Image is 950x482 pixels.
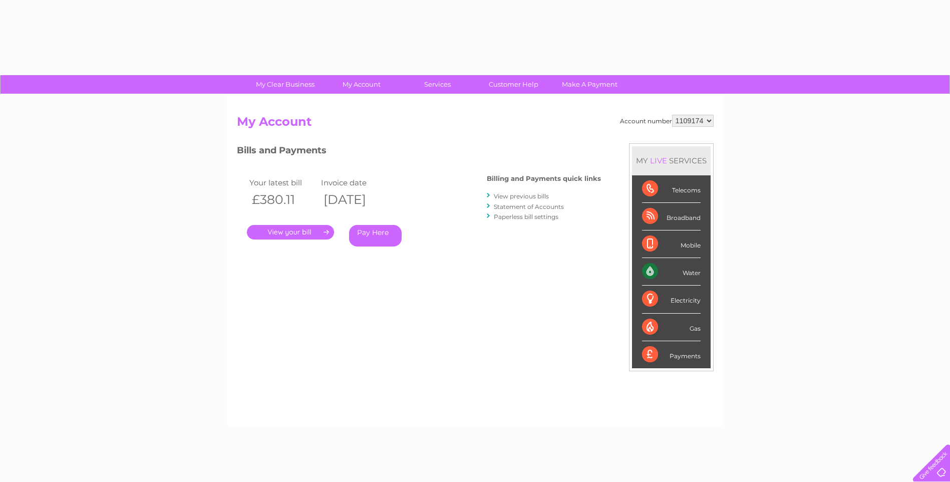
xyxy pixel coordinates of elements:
[494,213,558,220] a: Paperless bill settings
[244,75,327,94] a: My Clear Business
[237,115,714,134] h2: My Account
[548,75,631,94] a: Make A Payment
[632,146,711,175] div: MY SERVICES
[642,203,701,230] div: Broadband
[642,286,701,313] div: Electricity
[642,314,701,341] div: Gas
[319,189,391,210] th: [DATE]
[237,143,601,161] h3: Bills and Payments
[642,341,701,368] div: Payments
[642,230,701,258] div: Mobile
[247,189,319,210] th: £380.11
[396,75,479,94] a: Services
[472,75,555,94] a: Customer Help
[247,176,319,189] td: Your latest bill
[494,203,564,210] a: Statement of Accounts
[620,115,714,127] div: Account number
[642,258,701,286] div: Water
[648,156,669,165] div: LIVE
[247,225,334,239] a: .
[320,75,403,94] a: My Account
[494,192,549,200] a: View previous bills
[642,175,701,203] div: Telecoms
[349,225,402,247] a: Pay Here
[319,176,391,189] td: Invoice date
[487,175,601,182] h4: Billing and Payments quick links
